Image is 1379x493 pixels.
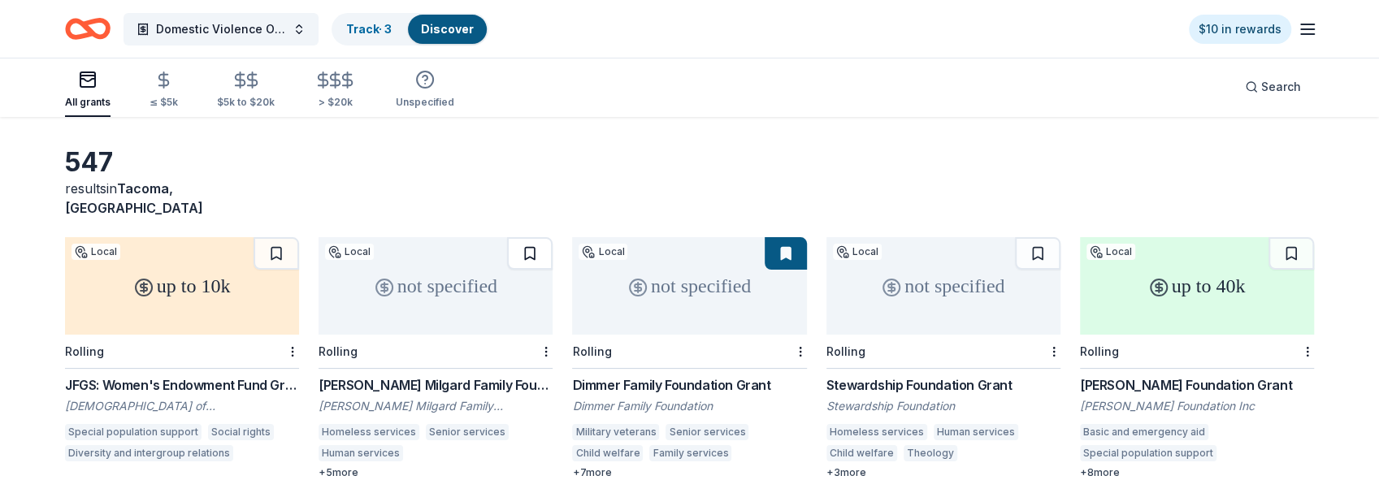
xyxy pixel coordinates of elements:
a: Discover [421,22,474,36]
div: [PERSON_NAME] Foundation Grant [1080,375,1314,395]
div: JFGS: Women's Endowment Fund Grants [65,375,299,395]
div: Child welfare [826,445,897,461]
span: in [65,180,203,216]
div: Child welfare [572,445,643,461]
div: Rolling [826,344,865,358]
div: Local [325,244,374,260]
div: not specified [826,237,1060,335]
button: Search [1232,71,1314,103]
a: not specifiedLocalRolling[PERSON_NAME] Milgard Family Foundations Grants[PERSON_NAME] Milgard Fam... [319,237,553,479]
div: not specified [572,237,806,335]
a: Track· 3 [346,22,392,36]
div: [PERSON_NAME] Milgard Family Foundations Grants [319,375,553,395]
div: [PERSON_NAME] Milgard Family Foundations [319,398,553,414]
div: All grants [65,96,111,109]
div: Human services [934,424,1018,440]
div: + 5 more [319,466,553,479]
button: ≤ $5k [150,64,178,117]
div: ≤ $5k [150,96,178,109]
div: not specified [319,237,553,335]
div: $5k to $20k [217,96,275,109]
div: Unspecified [396,96,454,109]
a: up to 40kLocalRolling[PERSON_NAME] Foundation Grant[PERSON_NAME] Foundation IncBasic and emergenc... [1080,237,1314,479]
div: results [65,179,299,218]
div: + 7 more [572,466,806,479]
div: > $20k [314,96,357,109]
div: Stewardship Foundation Grant [826,375,1060,395]
div: Rolling [572,344,611,358]
div: Senior services [426,424,509,440]
div: [DEMOGRAPHIC_DATA] of [GEOGRAPHIC_DATA] [65,398,299,414]
div: Senior services [666,424,748,440]
div: 547 [65,146,299,179]
button: Unspecified [396,63,454,117]
div: Diversity and intergroup relations [65,445,233,461]
div: Senior services [1223,445,1306,461]
div: Local [1086,244,1135,260]
div: Local [833,244,882,260]
button: > $20k [314,64,357,117]
div: [PERSON_NAME] Foundation Inc [1080,398,1314,414]
div: Dimmer Family Foundation [572,398,806,414]
div: Military veterans [572,424,659,440]
a: Home [65,10,111,48]
div: Social rights [208,424,274,440]
span: Search [1261,77,1301,97]
div: + 3 more [826,466,1060,479]
div: Special population support [1080,445,1216,461]
div: Rolling [319,344,358,358]
div: up to 10k [65,237,299,335]
div: up to 40k [1080,237,1314,335]
div: Special population support [65,424,202,440]
div: Homeless services [826,424,927,440]
div: Local [72,244,120,260]
a: not specifiedLocalRollingStewardship Foundation GrantStewardship FoundationHomeless servicesHuman... [826,237,1060,479]
a: up to 10kLocalRollingJFGS: Women's Endowment Fund Grants[DEMOGRAPHIC_DATA] of [GEOGRAPHIC_DATA]Sp... [65,237,299,466]
button: Domestic Violence Operation Toiletry Delivery [124,13,319,45]
a: $10 in rewards [1189,15,1291,44]
div: Stewardship Foundation [826,398,1060,414]
div: Rolling [1080,344,1119,358]
span: Domestic Violence Operation Toiletry Delivery [156,19,286,39]
button: $5k to $20k [217,64,275,117]
span: Tacoma, [GEOGRAPHIC_DATA] [65,180,203,216]
div: Dimmer Family Foundation Grant [572,375,806,395]
div: Theology [904,445,957,461]
div: Family services [649,445,731,461]
div: Human services [319,445,403,461]
a: not specifiedLocalRollingDimmer Family Foundation GrantDimmer Family FoundationMilitary veteransS... [572,237,806,479]
div: Basic and emergency aid [1080,424,1208,440]
div: + 8 more [1080,466,1314,479]
button: Track· 3Discover [332,13,488,45]
div: Rolling [65,344,104,358]
button: All grants [65,63,111,117]
div: Local [579,244,627,260]
div: Homeless services [319,424,419,440]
